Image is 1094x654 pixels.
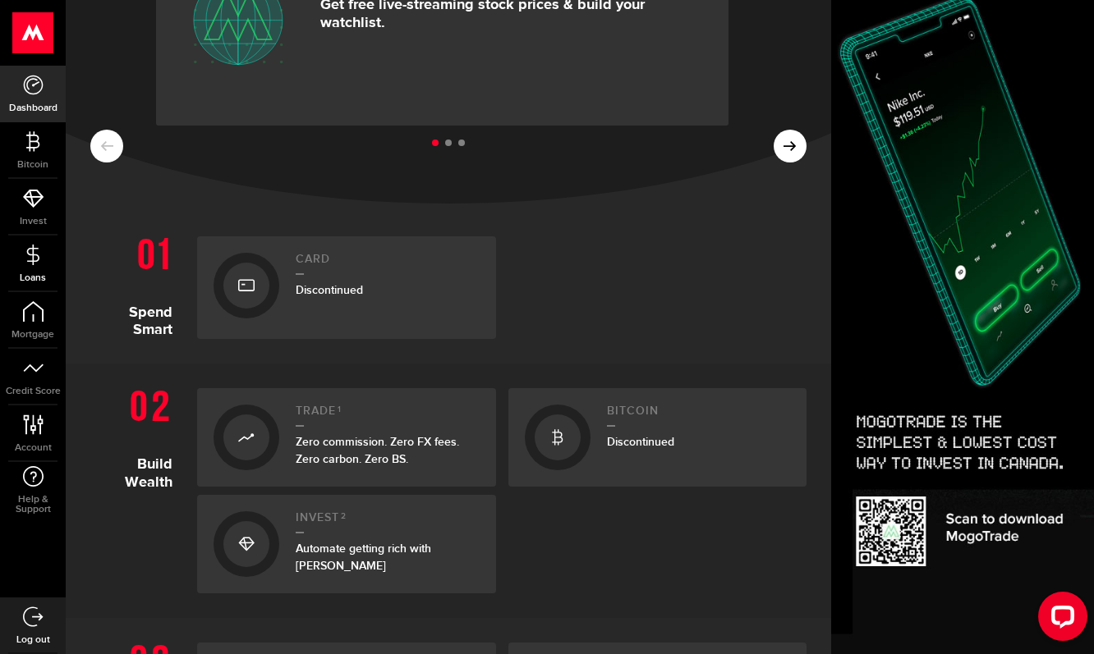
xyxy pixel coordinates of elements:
[296,405,480,427] h2: Trade
[296,435,459,466] span: Zero commission. Zero FX fees. Zero carbon. Zero BS.
[607,405,791,427] h2: Bitcoin
[607,435,674,449] span: Discontinued
[197,495,496,593] a: Invest2Automate getting rich with [PERSON_NAME]
[338,405,342,414] sup: 1
[90,380,185,593] h1: Build Wealth
[296,283,363,297] span: Discontinued
[296,542,431,573] span: Automate getting rich with [PERSON_NAME]
[296,511,480,533] h2: Invest
[197,236,496,339] a: CardDiscontinued
[508,388,807,487] a: BitcoinDiscontinued
[90,228,185,339] h1: Spend Smart
[296,253,480,275] h2: Card
[341,511,347,521] sup: 2
[197,388,496,487] a: Trade1Zero commission. Zero FX fees. Zero carbon. Zero BS.
[1025,585,1094,654] iframe: LiveChat chat widget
